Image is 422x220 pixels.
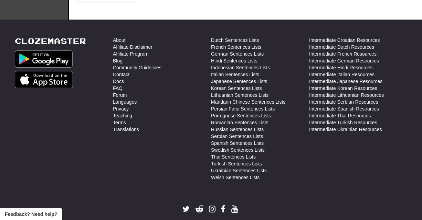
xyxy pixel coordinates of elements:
[211,64,270,71] a: Indonesian Sentences Lists
[113,64,161,71] a: Community Guidelines
[211,119,268,126] a: Romanian Sentences Lists
[5,211,57,218] span: Open feedback widget
[113,85,123,92] a: FAQ
[113,99,137,105] a: Languages
[211,167,267,174] a: Ukrainian Sentences Lists
[211,105,275,112] a: Persian Farsi Sentences Lists
[309,99,378,105] a: Intermediate Serbian Resources
[15,50,73,68] img: Get it on Google Play
[113,37,126,44] a: About
[113,119,126,126] a: Terms
[211,44,261,50] a: French Sentences Lists
[15,71,73,88] img: Get it on App Store
[211,57,257,64] a: Hindi Sentences Lists
[309,64,372,71] a: Intermediate Hindi Resources
[309,78,382,85] a: Intermediate Japanese Resources
[211,153,256,160] a: Thai Sentences Lists
[211,92,268,99] a: Lithuanian Sentences Lists
[211,126,264,133] a: Russian Sentences Lists
[211,71,259,78] a: Italian Sentences Lists
[113,71,129,78] a: Contact
[309,44,374,50] a: Intermediate Dutch Resources
[211,174,260,181] a: Welsh Sentences Lists
[211,140,264,147] a: Spanish Sentences Lists
[113,78,124,85] a: Docs
[113,50,148,57] a: Affiliate Program
[211,78,267,85] a: Japanese Sentences Lists
[15,37,86,45] a: Clozemaster
[113,92,127,99] a: Forum
[113,112,132,119] a: Teaching
[309,112,371,119] a: Intermediate Thai Resources
[309,92,384,99] a: Intermediate Lithuanian Resources
[113,44,152,50] a: Affiliate Disclaimer
[309,126,382,133] a: Intermediate Ukrainian Resources
[211,160,262,167] a: Turkish Sentences Lists
[211,147,265,153] a: Swedish Sentences Lists
[113,57,123,64] a: Blog
[309,71,374,78] a: Intermediate Italian Resources
[211,85,262,92] a: Korean Sentences Lists
[113,105,129,112] a: Privacy
[309,85,377,92] a: Intermediate Korean Resources
[113,126,139,133] a: Translations
[211,37,259,44] a: Dutch Sentences Lists
[211,112,271,119] a: Portuguese Sentences Lists
[309,105,379,112] a: Intermediate Spanish Resources
[309,50,377,57] a: Intermediate French Resources
[309,37,380,44] a: Intermediate Croatian Resources
[211,99,285,105] a: Mandarin Chinese Sentences Lists
[309,57,379,64] a: Intermediate German Resources
[211,133,263,140] a: Serbian Sentences Lists
[211,50,264,57] a: German Sentences Lists
[309,119,377,126] a: Intermediate Turkish Resources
